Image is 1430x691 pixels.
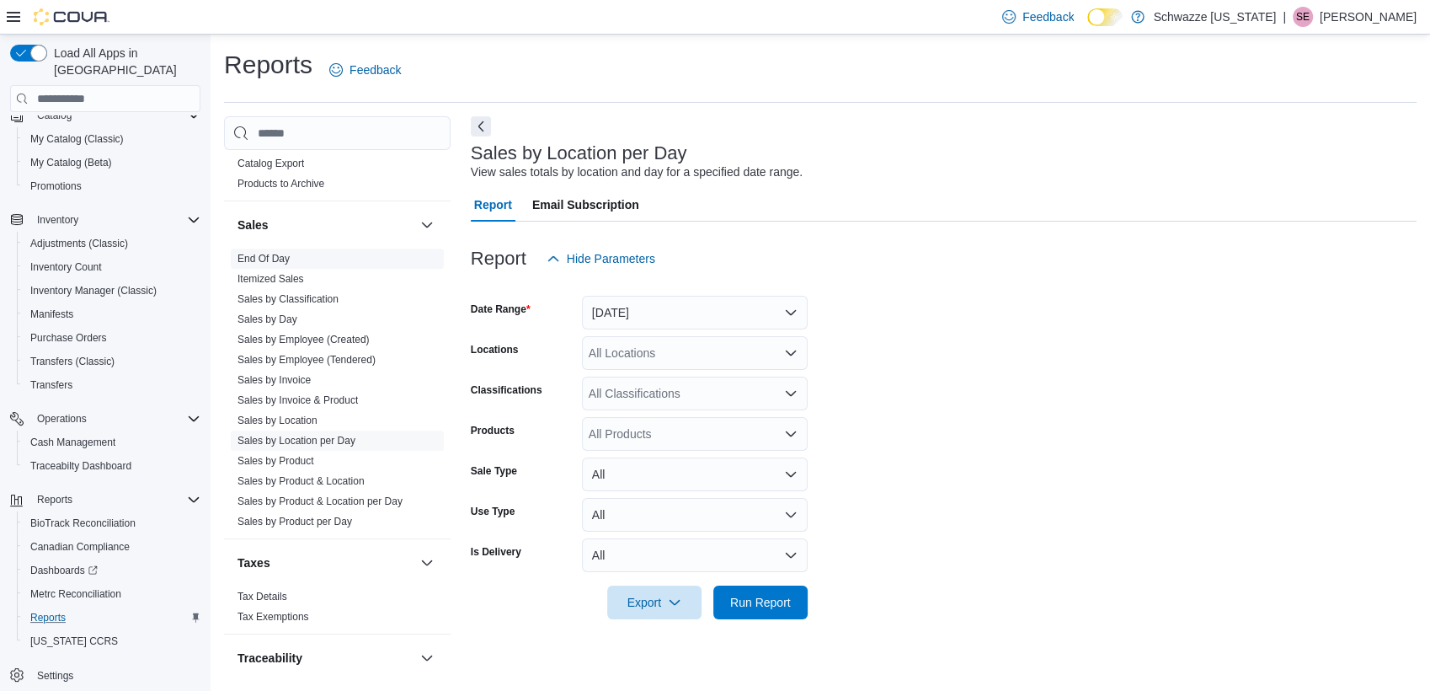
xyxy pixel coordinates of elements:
[617,586,691,619] span: Export
[471,116,491,137] button: Next
[24,257,200,277] span: Inventory Count
[30,156,112,169] span: My Catalog (Beta)
[471,383,542,397] label: Classifications
[237,334,370,345] a: Sales by Employee (Created)
[237,394,358,406] a: Sales by Invoice & Product
[237,435,355,447] a: Sales by Location per Day
[784,427,798,441] button: Open list of options
[237,650,414,667] button: Traceability
[237,434,355,447] span: Sales by Location per Day
[30,210,200,230] span: Inventory
[30,564,98,577] span: Dashboards
[17,279,207,303] button: Inventory Manager (Classic)
[17,512,207,535] button: BioTrack Reconciliation
[237,516,352,528] a: Sales by Product per Day
[237,354,376,366] a: Sales by Employee (Tendered)
[30,409,93,429] button: Operations
[30,587,121,601] span: Metrc Reconciliation
[24,456,200,476] span: Traceabilty Dashboard
[237,272,304,286] span: Itemized Sales
[582,458,808,491] button: All
[323,53,408,87] a: Feedback
[30,355,115,368] span: Transfers (Classic)
[30,459,131,473] span: Traceabilty Dashboard
[237,158,304,169] a: Catalog Export
[237,273,304,285] a: Itemized Sales
[582,296,808,329] button: [DATE]
[17,629,207,653] button: [US_STATE] CCRS
[24,328,114,348] a: Purchase Orders
[471,249,526,269] h3: Report
[532,188,639,222] span: Email Subscription
[1296,7,1310,27] span: SE
[237,414,317,427] span: Sales by Location
[17,151,207,174] button: My Catalog (Beta)
[17,373,207,397] button: Transfers
[17,454,207,478] button: Traceabilty Dashboard
[1283,7,1286,27] p: |
[237,454,314,468] span: Sales by Product
[24,233,200,254] span: Adjustments (Classic)
[34,8,109,25] img: Cova
[30,540,130,554] span: Canadian Compliance
[17,431,207,454] button: Cash Management
[30,132,124,146] span: My Catalog (Classic)
[237,495,403,507] a: Sales by Product & Location per Day
[224,153,451,201] div: Products
[24,257,109,277] a: Inventory Count
[37,109,72,122] span: Catalog
[1293,7,1313,27] div: Stacey Edwards
[237,650,302,667] h3: Traceability
[30,635,118,648] span: [US_STATE] CCRS
[30,260,102,274] span: Inventory Count
[471,545,521,559] label: Is Delivery
[24,153,200,173] span: My Catalog (Beta)
[24,584,128,604] a: Metrc Reconciliation
[784,387,798,400] button: Open list of options
[37,669,73,683] span: Settings
[24,584,200,604] span: Metrc Reconciliation
[17,535,207,559] button: Canadian Compliance
[237,415,317,426] a: Sales by Location
[17,174,207,198] button: Promotions
[24,233,135,254] a: Adjustments (Classic)
[30,490,79,510] button: Reports
[582,538,808,572] button: All
[24,513,200,533] span: BioTrack Reconciliation
[417,648,437,668] button: Traceability
[30,665,200,686] span: Settings
[237,293,339,305] a: Sales by Classification
[224,249,451,538] div: Sales
[471,424,515,437] label: Products
[24,560,104,581] a: Dashboards
[237,495,403,508] span: Sales by Product & Location per Day
[237,515,352,528] span: Sales by Product per Day
[237,313,297,325] a: Sales by Day
[30,409,200,429] span: Operations
[30,378,72,392] span: Transfers
[17,350,207,373] button: Transfers (Classic)
[24,129,131,149] a: My Catalog (Classic)
[1087,26,1088,27] span: Dark Mode
[3,663,207,688] button: Settings
[237,475,365,487] a: Sales by Product & Location
[730,594,791,611] span: Run Report
[607,586,702,619] button: Export
[1087,8,1123,26] input: Dark Mode
[237,373,311,387] span: Sales by Invoice
[237,333,370,346] span: Sales by Employee (Created)
[471,464,517,478] label: Sale Type
[30,105,78,126] button: Catalog
[471,303,531,316] label: Date Range
[237,217,269,233] h3: Sales
[30,436,115,449] span: Cash Management
[30,490,200,510] span: Reports
[1153,7,1276,27] p: Schwazze [US_STATE]
[237,177,324,190] span: Products to Archive
[24,513,142,533] a: BioTrack Reconciliation
[17,582,207,606] button: Metrc Reconciliation
[24,304,80,324] a: Manifests
[17,127,207,151] button: My Catalog (Classic)
[30,611,66,624] span: Reports
[237,252,290,265] span: End Of Day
